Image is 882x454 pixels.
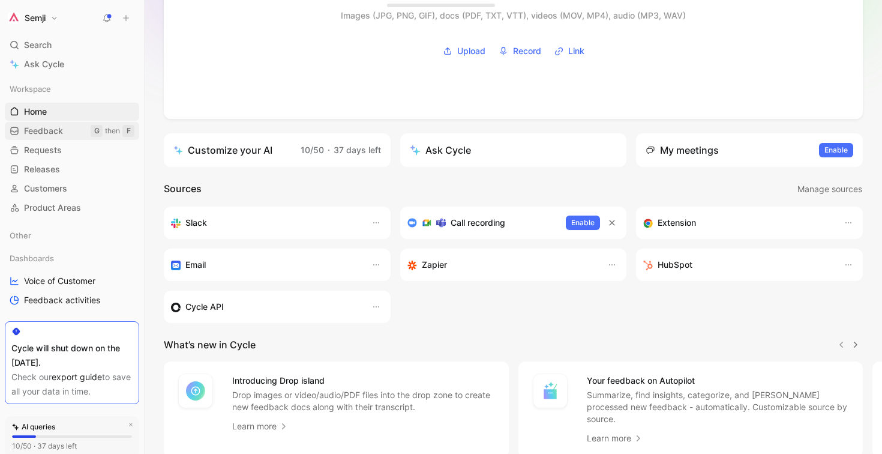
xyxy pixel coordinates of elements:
h3: Extension [658,216,696,230]
h4: Your feedback on Autopilot [587,374,849,388]
div: Dashboards [5,249,139,267]
div: AI queries [12,421,55,433]
span: Requests [24,144,62,156]
button: Enable [819,143,853,157]
div: Customize your AI [173,143,272,157]
button: Record [494,42,545,60]
span: Workspace [10,83,51,95]
div: Sync your customers, send feedback and get updates in Slack [171,216,359,230]
span: Feedback [24,125,63,137]
div: Ask Cycle [410,143,471,157]
div: Sync customers & send feedback from custom sources. Get inspired by our favorite use case [171,300,359,314]
span: Upload [457,44,485,58]
h3: Cycle API [185,300,224,314]
span: Voice of Customer [24,275,95,287]
span: Releases [24,163,60,175]
a: FeedbackGthenF [5,122,139,140]
a: Product Areas [5,199,139,217]
div: Other [5,226,139,248]
a: Home [5,103,139,121]
div: Cycle will shut down on the [DATE]. [11,341,133,370]
h3: Email [185,258,206,272]
button: Link [550,42,589,60]
h2: Sources [164,181,202,197]
div: Capture feedback from anywhere on the web [643,216,832,230]
a: Customers [5,180,139,198]
div: then [105,125,120,137]
div: 10/50 · 37 days left [12,440,77,452]
span: Manage sources [797,182,862,196]
a: export guide [52,372,102,382]
span: Product Areas [24,202,81,214]
div: Capture feedback from thousands of sources with Zapier (survey results, recordings, sheets, etc). [407,258,596,272]
img: Semji [8,12,20,24]
a: Feedback activities [5,291,139,309]
span: Other [10,229,31,241]
span: Dashboards [10,252,54,264]
div: Images (JPG, PNG, GIF), docs (PDF, TXT, VTT), videos (MOV, MP4), audio (MP3, WAV) [341,8,686,23]
span: Search [24,38,52,52]
a: Requests [5,141,139,159]
h4: Introducing Drop island [232,374,494,388]
span: · [328,145,330,155]
a: Ask Cycle [5,55,139,73]
div: DashboardsVoice of CustomerFeedback activities [5,249,139,309]
span: Feedback activities [24,294,100,306]
h3: Call recording [451,216,505,230]
button: Ask Cycle [400,133,627,167]
h1: Semji [25,13,46,23]
span: Enable [824,144,848,156]
span: 10/50 [301,145,324,155]
a: Learn more [232,419,289,434]
a: Learn more [587,431,643,446]
button: Manage sources [797,181,863,197]
h3: Zapier [422,258,447,272]
h3: Slack [185,216,207,230]
a: Releases [5,160,139,178]
button: Upload [439,42,490,60]
div: Search [5,36,139,54]
span: Enable [571,217,595,229]
h3: HubSpot [658,258,692,272]
a: Customize your AI10/50·37 days left [164,133,391,167]
div: My meetings [646,143,719,157]
span: Customers [24,183,67,195]
div: Workspace [5,80,139,98]
div: Check our to save all your data in time. [11,370,133,399]
span: Record [513,44,541,58]
span: Link [568,44,584,58]
span: Home [24,106,47,118]
div: Other [5,226,139,244]
p: Summarize, find insights, categorize, and [PERSON_NAME] processed new feedback - automatically. C... [587,389,849,425]
p: Drop images or video/audio/PDF files into the drop zone to create new feedback docs along with th... [232,389,494,413]
h2: What’s new in Cycle [164,337,256,352]
div: F [122,125,134,137]
span: Ask Cycle [24,57,64,71]
div: G [91,125,103,137]
button: Enable [566,216,600,230]
span: 37 days left [334,145,381,155]
div: Forward emails to your feedback inbox [171,258,359,272]
div: Record & transcribe meetings from Zoom, Meet & Teams. [407,216,557,230]
a: Voice of Customer [5,272,139,290]
button: SemjiSemji [5,10,61,26]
